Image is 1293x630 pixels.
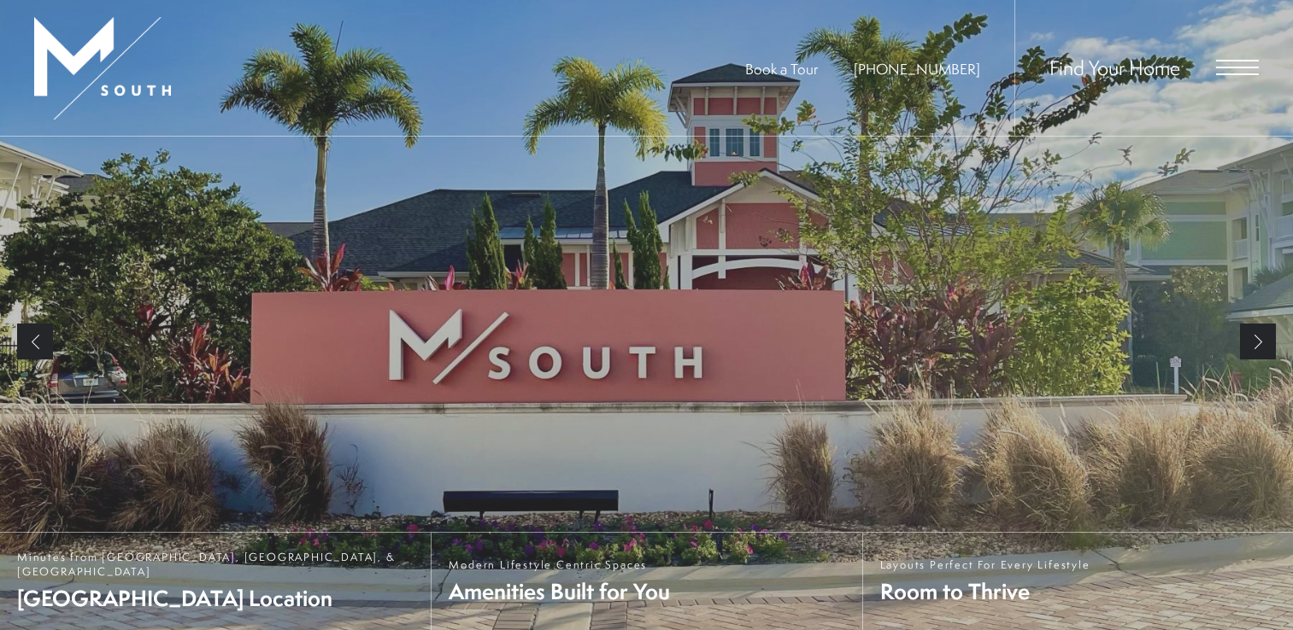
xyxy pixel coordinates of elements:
a: Find Your Home [1049,54,1180,81]
span: Layouts Perfect For Every Lifestyle [880,557,1090,572]
a: Modern Lifestyle Centric Spaces [431,533,861,630]
a: Call Us at 813-570-8014 [854,59,980,79]
span: Room to Thrive [880,576,1090,606]
span: Modern Lifestyle Centric Spaces [449,557,670,572]
img: MSouth [34,17,171,120]
span: [GEOGRAPHIC_DATA] Location [17,583,414,613]
span: [PHONE_NUMBER] [854,59,980,79]
a: Next [1240,324,1276,359]
span: Amenities Built for You [449,576,670,606]
button: Open Menu [1216,60,1259,75]
a: Previous [17,324,53,359]
a: Layouts Perfect For Every Lifestyle [862,533,1293,630]
a: Book a Tour [745,59,818,79]
span: Minutes from [GEOGRAPHIC_DATA], [GEOGRAPHIC_DATA], & [GEOGRAPHIC_DATA] [17,550,414,579]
